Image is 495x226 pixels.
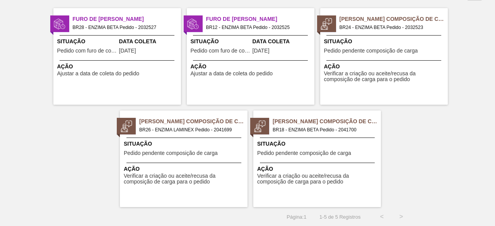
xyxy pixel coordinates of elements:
[191,63,312,71] span: Ação
[273,117,381,126] span: Pedido Aguardando Composição de Carga
[324,37,446,46] span: Situação
[324,48,418,54] span: Pedido pendente composição de carga
[257,140,379,148] span: Situação
[57,37,117,46] span: Situação
[139,126,241,134] span: BR26 - ENZIMA LAMINEX Pedido - 2041699
[121,121,132,132] img: status
[57,48,117,54] span: Pedido com furo de coleta
[191,71,273,76] span: Ajustar a data de coleta do pedido
[253,37,312,46] span: Data Coleta
[273,126,375,134] span: BR18 - ENZIMA BETA Pedido - 2041700
[206,15,314,23] span: Furo de Coleta
[324,63,446,71] span: Ação
[253,48,270,54] span: 19/09/2025
[318,214,360,220] span: 1 - 5 de 5 Registros
[73,23,175,32] span: BR28 - ENZIMA BETA Pedido - 2032527
[124,140,246,148] span: Situação
[206,23,308,32] span: BR12 - ENZIMA BETA Pedido - 2032525
[187,18,199,30] img: status
[340,23,442,32] span: BR24 - ENZIMA BETA Pedido - 2032523
[257,150,351,156] span: Pedido pendente composição de carga
[57,71,140,76] span: Ajustar a data de coleta do pedido
[57,63,179,71] span: Ação
[257,173,379,185] span: Verificar a criação ou aceite/recusa da composição de carga para o pedido
[119,37,179,46] span: Data Coleta
[324,71,446,83] span: Verificar a criação ou aceite/recusa da composição de carga para o pedido
[287,214,306,220] span: Página : 1
[124,173,246,185] span: Verificar a criação ou aceite/recusa da composição de carga para o pedido
[257,165,379,173] span: Ação
[124,150,218,156] span: Pedido pendente composição de carga
[54,18,65,30] img: status
[139,117,247,126] span: Pedido Aguardando Composição de Carga
[321,18,332,30] img: status
[119,48,136,54] span: 23/09/2025
[191,48,251,54] span: Pedido com furo de coleta
[191,37,251,46] span: Situação
[254,121,266,132] img: status
[124,165,246,173] span: Ação
[73,15,181,23] span: Furo de Coleta
[340,15,448,23] span: Pedido Aguardando Composição de Carga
